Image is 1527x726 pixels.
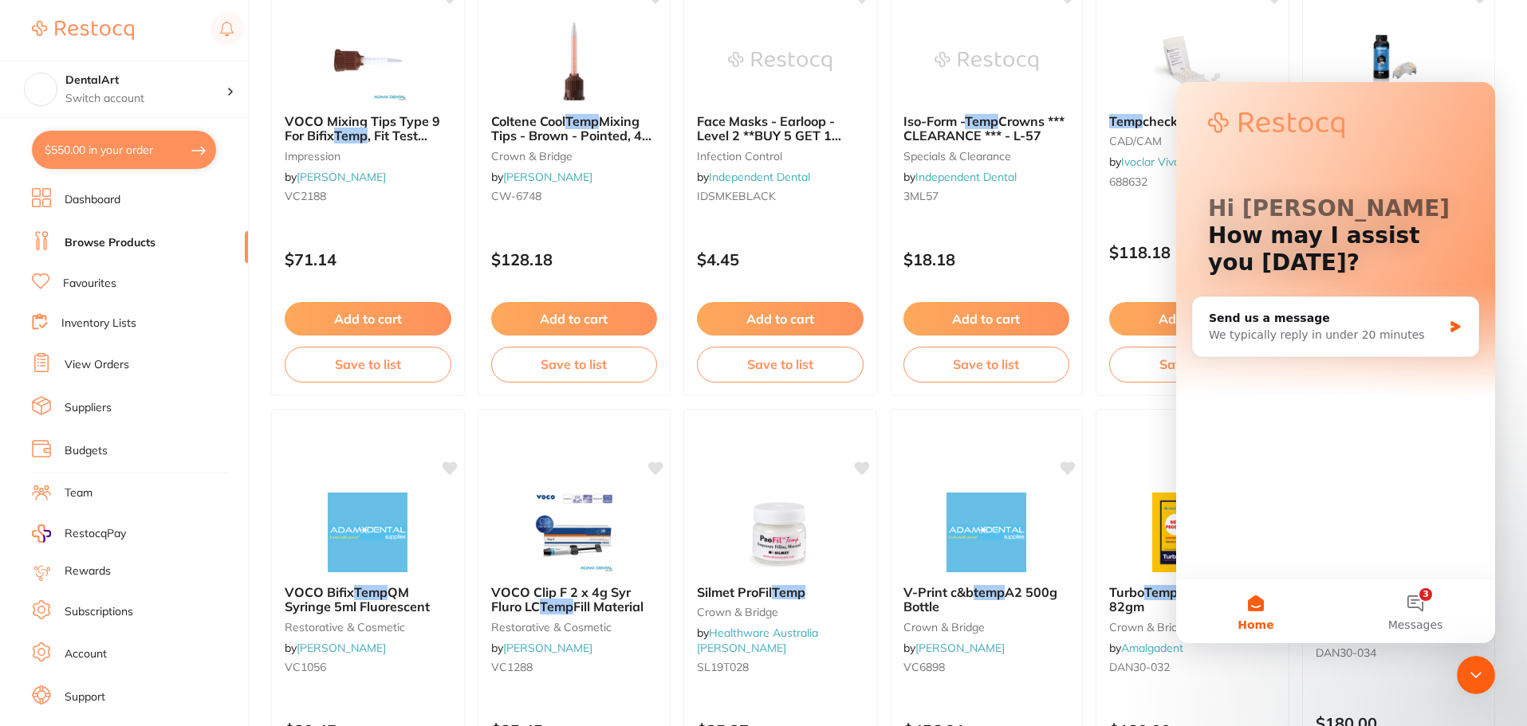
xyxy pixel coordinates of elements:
a: Suppliers [65,400,112,416]
span: , Fit Test 50/pk [285,128,427,158]
a: Restocq Logo [32,12,134,49]
span: IDSMKEBLACK [697,189,776,203]
a: Amalgadent [1121,641,1183,655]
b: Coltene Cool Temp Mixing Tips - Brown - Pointed, 40-Pack [491,114,658,143]
span: CW-6748 [491,189,541,203]
b: VOCO Bifix Temp QM Syringe 5ml Fluorescent [285,585,451,614]
img: V-Print c&b temp A2 500g Bottle [935,493,1038,572]
em: Temp [965,113,998,129]
span: RestocqPay [65,526,126,542]
small: restorative & cosmetic [491,621,658,634]
iframe: Intercom live chat [1457,656,1495,694]
span: Coltene Cool [491,113,565,129]
img: VOCO Bifix Temp QM Syringe 5ml Fluorescent [316,493,419,572]
a: Ivoclar Vivadent [1121,155,1203,169]
button: Add to cart [697,302,864,336]
span: VOCO Bifix [285,584,354,600]
span: VC2188 [285,189,326,203]
span: Fill Material [573,598,643,614]
img: Restocq Logo [32,21,134,40]
a: Budgets [65,443,108,459]
button: Add to cart [285,302,451,336]
a: [PERSON_NAME] [503,170,592,184]
a: [PERSON_NAME] [915,641,1005,655]
span: Mixing Tips - Brown - Pointed, 40-Pack [491,113,655,159]
b: Temp checking 880 [1109,114,1276,128]
img: VOCO Mixing Tips Type 9 For Bifix Temp, Fit Test 50/pk [316,22,419,101]
a: Account [65,646,107,662]
button: Add to cart [903,302,1070,336]
button: Save to list [285,347,451,382]
img: Temp checking 880 [1140,22,1244,101]
span: by [285,641,386,655]
a: Support [65,689,105,705]
small: CAD/CAM [1109,135,1276,147]
span: checking 880 [1143,113,1224,129]
em: Temp [1109,113,1143,129]
a: [PERSON_NAME] [297,641,386,655]
small: restorative & cosmetic [285,621,451,634]
small: specials & clearance [903,150,1070,163]
span: EZ A3/3.5 82gm [1109,584,1238,614]
span: by [903,641,1005,655]
span: by [285,170,386,184]
a: Browse Products [65,235,155,251]
em: Temp [540,598,573,614]
button: Save to list [903,347,1070,382]
a: Favourites [63,276,116,292]
p: $18.18 [903,250,1070,269]
a: Subscriptions [65,604,133,620]
a: Independent Dental [915,170,1017,184]
span: by [1109,641,1183,655]
span: VOCO Mixing Tips Type 9 For Bifix [285,113,440,143]
span: VC1288 [491,660,533,674]
p: $4.45 [697,250,864,269]
img: Detax FREEPRINT temp UV [1347,22,1450,101]
span: Turbo [1109,584,1144,600]
a: RestocqPay [32,524,126,543]
a: Healthware Australia [PERSON_NAME] [697,626,818,654]
a: Rewards [65,563,111,579]
span: Crowns *** CLEARANCE *** - L-57 [903,113,1065,143]
span: VOCO Clip F 2 x 4g Syr Fluro LC [491,584,631,614]
span: V-Print c&b [903,584,974,600]
span: QM Syringe 5ml Fluorescent [285,584,430,614]
a: Team [65,485,92,501]
span: 688632 [1109,175,1147,189]
em: Temp [1144,584,1178,600]
b: V-Print c&b temp A2 500g Bottle [903,585,1070,614]
b: Face Masks - Earloop - Level 2 **BUY 5 GET 1 FREE, BUY 10 RECEIVE 3 FREE**Blue & Pink colour temp... [697,114,864,143]
a: [PERSON_NAME] [297,170,386,184]
img: VOCO Clip F 2 x 4g Syr Fluro LC Temp Fill Material [522,493,626,572]
span: by [491,641,592,655]
img: Silmet ProFil Temp [728,493,832,572]
p: $128.18 [491,250,658,269]
em: Temp [334,128,368,143]
p: $71.14 [285,250,451,269]
span: 3ML57 [903,189,939,203]
b: Silmet ProFil Temp [697,585,864,599]
small: crown & bridge [491,150,658,163]
h4: DentalArt [65,73,226,88]
p: Switch account [65,91,226,107]
span: by [903,170,1017,184]
span: A2 500g Bottle [903,584,1057,614]
b: Iso-Form - Temp Crowns *** CLEARANCE *** - L-57 [903,114,1070,143]
span: SL19T028 [697,660,749,674]
em: temp [974,584,1005,600]
button: Add to cart [1109,302,1276,336]
a: Dashboard [65,192,120,208]
img: DentalArt [25,73,57,105]
a: Inventory Lists [61,316,136,332]
b: VOCO Mixing Tips Type 9 For Bifix Temp, Fit Test 50/pk [285,114,451,143]
span: by [491,170,592,184]
button: Save to list [491,347,658,382]
small: Crown & Bridge [697,606,864,618]
small: infection control [697,150,864,163]
img: Face Masks - Earloop - Level 2 **BUY 5 GET 1 FREE, BUY 10 RECEIVE 3 FREE**Blue & Pink colour temp... [728,22,832,101]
